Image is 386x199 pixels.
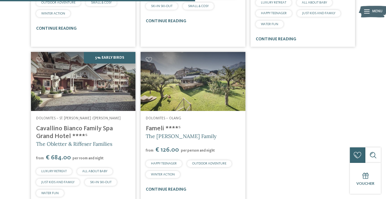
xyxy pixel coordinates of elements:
a: Voucher [350,163,381,194]
span: SMALL & COSY [91,1,112,4]
span: from [36,156,44,160]
span: OUTDOOR ADVENTURE [41,1,75,4]
span: Voucher [356,182,374,186]
span: WINTER ACTION [151,173,175,176]
span: € 126.00 [154,147,180,153]
span: WINTER ACTION [41,12,65,15]
span: € 684.00 [45,154,72,161]
a: Looking for family hotels? Find the best ones here! [31,52,135,111]
span: per room and night [73,156,104,160]
span: ALL ABOUT BABY [302,1,327,4]
span: LUXURY RETREAT [41,170,67,173]
span: WATER FUN [261,23,278,26]
span: ALL ABOUT BABY [82,170,107,173]
span: WATER FUN [41,192,59,195]
span: JUST KIDS AND FAMILY [41,181,74,184]
img: Family Spa Grand Hotel Cavallino Bianco ****ˢ [31,52,135,111]
span: The [PERSON_NAME] Family [146,133,216,139]
span: The Obletter & Riffeser Families [36,141,112,147]
span: Dolomites – St. [PERSON_NAME] /[PERSON_NAME] [36,116,121,120]
span: HAPPY TEENAGER [151,162,177,165]
a: continue reading [256,37,296,41]
span: Dolomites – Olang [146,116,181,120]
span: per person and night [181,149,215,153]
span: JUST KIDS AND FAMILY [302,12,335,15]
span: SMALL & COSY [188,5,209,8]
a: continue reading [36,26,77,31]
img: Looking for family hotels? Find the best ones here! [141,52,245,111]
a: continue reading [146,187,186,192]
span: OUTDOOR ADVENTURE [192,162,226,165]
span: LUXURY RETREAT [261,1,286,4]
a: Cavallino Bianco Family Spa Grand Hotel ****ˢ [36,125,113,140]
span: SKI-IN SKI-OUT [90,181,112,184]
span: HAPPY TEENAGER [261,12,287,15]
span: from [146,149,153,153]
a: continue reading [146,19,186,23]
span: SKI-IN SKI-OUT [151,5,173,8]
